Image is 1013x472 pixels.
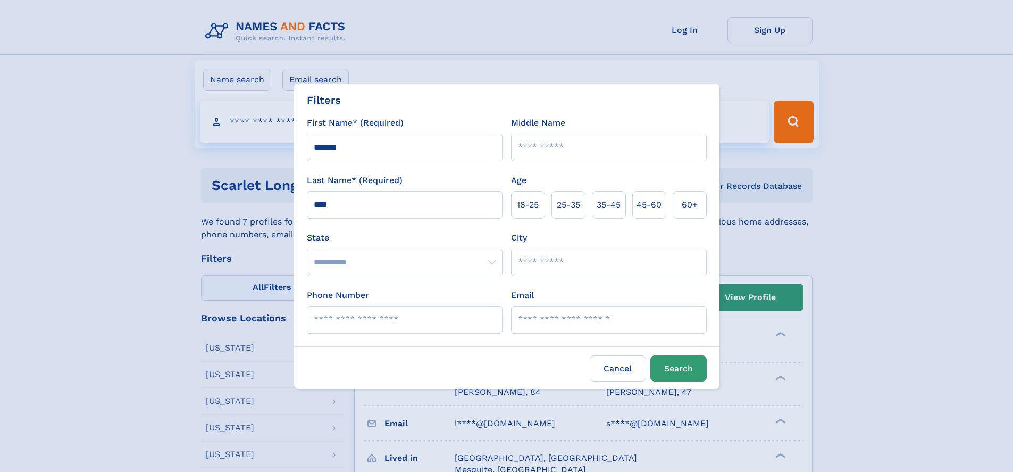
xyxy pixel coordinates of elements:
[511,174,526,187] label: Age
[307,289,369,302] label: Phone Number
[557,198,580,211] span: 25‑35
[307,174,403,187] label: Last Name* (Required)
[517,198,539,211] span: 18‑25
[597,198,621,211] span: 35‑45
[307,117,404,129] label: First Name* (Required)
[307,92,341,108] div: Filters
[590,355,646,382] label: Cancel
[511,231,527,244] label: City
[637,198,662,211] span: 45‑60
[650,355,707,382] button: Search
[511,289,534,302] label: Email
[307,231,503,244] label: State
[682,198,698,211] span: 60+
[511,117,565,129] label: Middle Name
